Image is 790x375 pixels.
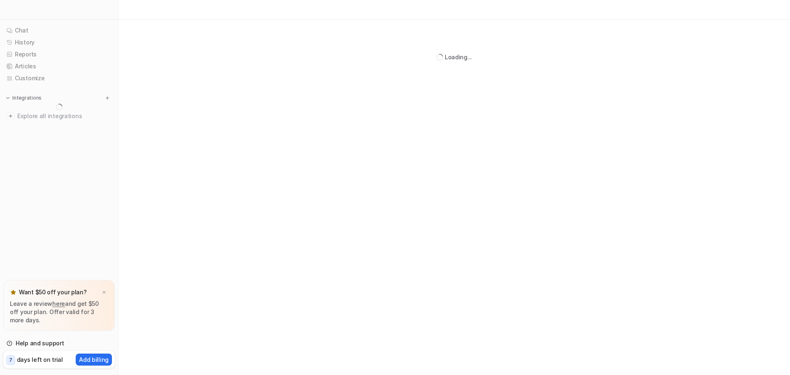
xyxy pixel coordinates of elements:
[17,109,112,123] span: Explore all integrations
[52,300,65,307] a: here
[105,95,110,101] img: menu_add.svg
[102,290,107,295] img: x
[76,354,112,366] button: Add billing
[3,25,115,36] a: Chat
[3,338,115,349] a: Help and support
[9,356,12,364] p: 7
[445,53,472,61] div: Loading...
[10,289,16,296] img: star
[3,94,44,102] button: Integrations
[12,95,42,101] p: Integrations
[7,112,15,120] img: explore all integrations
[3,110,115,122] a: Explore all integrations
[3,37,115,48] a: History
[19,288,87,296] p: Want $50 off your plan?
[17,355,63,364] p: days left on trial
[10,300,108,324] p: Leave a review and get $50 off your plan. Offer valid for 3 more days.
[3,49,115,60] a: Reports
[3,72,115,84] a: Customize
[3,61,115,72] a: Articles
[79,355,109,364] p: Add billing
[5,95,11,101] img: expand menu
